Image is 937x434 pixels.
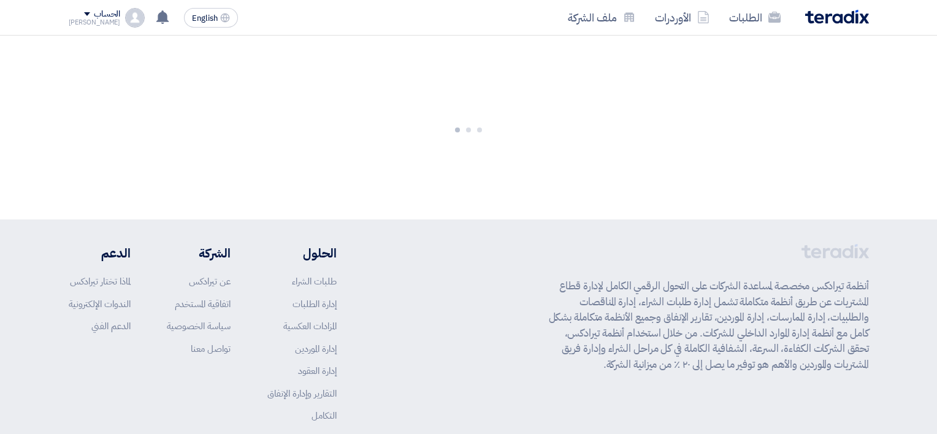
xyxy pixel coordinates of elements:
a: عن تيرادكس [189,275,231,288]
a: الطلبات [719,3,790,32]
li: الشركة [167,244,231,262]
a: الدعم الفني [91,319,131,333]
span: English [192,14,218,23]
div: الحساب [94,9,120,20]
li: الدعم [69,244,131,262]
a: طلبات الشراء [292,275,337,288]
a: المزادات العكسية [283,319,337,333]
img: Teradix logo [805,10,869,24]
button: English [184,8,238,28]
a: سياسة الخصوصية [167,319,231,333]
li: الحلول [267,244,337,262]
a: التكامل [312,409,337,422]
a: إدارة الطلبات [293,297,337,311]
a: الأوردرات [645,3,719,32]
a: اتفاقية المستخدم [175,297,231,311]
p: أنظمة تيرادكس مخصصة لمساعدة الشركات على التحول الرقمي الكامل لإدارة قطاع المشتريات عن طريق أنظمة ... [549,278,869,372]
a: إدارة الموردين [295,342,337,356]
div: [PERSON_NAME] [69,19,121,26]
a: إدارة العقود [298,364,337,378]
a: الندوات الإلكترونية [69,297,131,311]
a: تواصل معنا [191,342,231,356]
a: التقارير وإدارة الإنفاق [267,387,337,400]
img: profile_test.png [125,8,145,28]
a: ملف الشركة [558,3,645,32]
a: لماذا تختار تيرادكس [70,275,131,288]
